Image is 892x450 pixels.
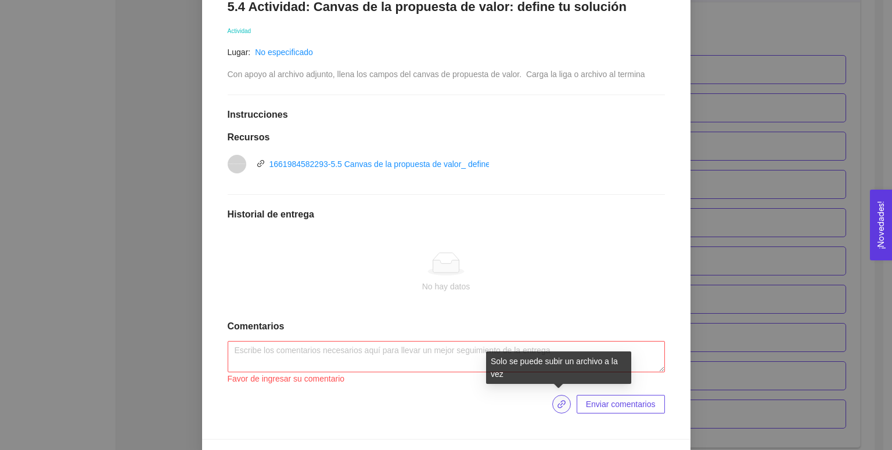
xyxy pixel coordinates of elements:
span: Actividad [228,28,251,34]
div: Favor de ingresar su comentario [228,372,665,385]
span: link [257,159,265,168]
a: 1661984582293-5.5 Canvas de la propuesta de valor_ define tu solución.pptx [269,159,549,169]
a: No especificado [255,48,313,57]
h1: Recursos [228,132,665,143]
button: link [552,395,571,413]
span: link [552,400,571,409]
article: Lugar: [228,46,251,59]
span: Enviar comentarios [586,398,656,411]
span: Con apoyo al archivo adjunto, llena los campos del canvas de propuesta de valor. Carga la liga o ... [228,70,645,79]
div: Solo se puede subir un archivo a la vez [486,351,631,384]
h1: Comentarios [228,321,665,332]
div: No hay datos [237,280,656,293]
h1: Historial de entrega [228,209,665,220]
span: vnd.openxmlformats-officedocument.presentationml.presentation [228,163,246,164]
h1: Instrucciones [228,109,665,121]
button: Open Feedback Widget [870,190,892,260]
span: link [553,400,570,409]
button: Enviar comentarios [577,395,665,413]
